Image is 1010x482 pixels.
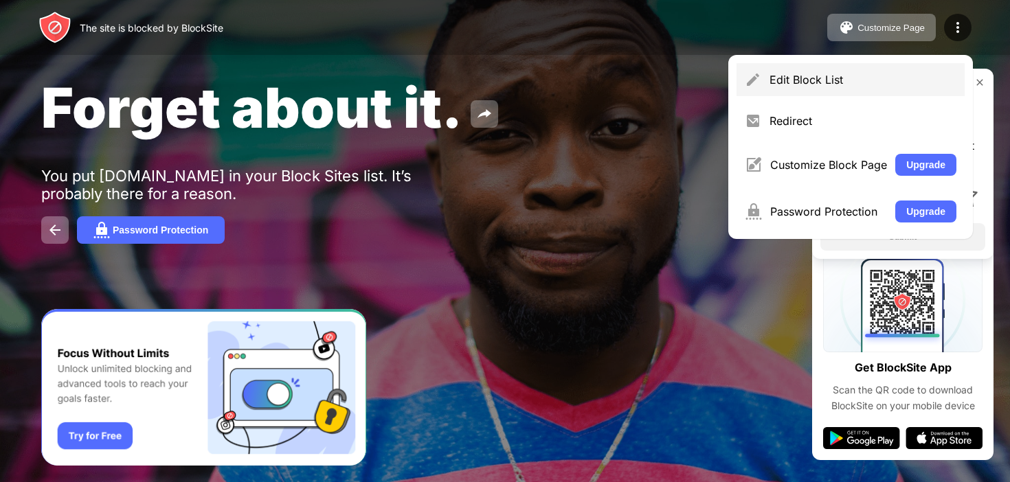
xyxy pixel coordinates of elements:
[745,203,762,220] img: menu-password.svg
[47,222,63,238] img: back.svg
[745,113,761,129] img: menu-redirect.svg
[41,74,462,141] span: Forget about it.
[838,19,855,36] img: pallet.svg
[745,157,762,173] img: menu-customize.svg
[855,358,952,378] div: Get BlockSite App
[857,23,925,33] div: Customize Page
[823,382,983,413] div: Scan the QR code to download BlockSite on your mobile device
[113,225,208,236] div: Password Protection
[38,11,71,44] img: header-logo.svg
[745,71,761,88] img: menu-pencil.svg
[906,427,983,449] img: app-store.svg
[80,22,223,34] div: The site is blocked by BlockSite
[77,216,225,244] button: Password Protection
[41,167,466,203] div: You put [DOMAIN_NAME] in your Block Sites list. It’s probably there for a reason.
[895,154,956,176] button: Upgrade
[974,77,985,88] img: rate-us-close.svg
[895,200,956,222] button: Upgrade
[41,309,366,466] iframe: Banner
[770,114,956,128] div: Redirect
[770,158,887,172] div: Customize Block Page
[770,205,887,218] div: Password Protection
[823,427,900,449] img: google-play.svg
[93,222,110,238] img: password.svg
[827,14,936,41] button: Customize Page
[770,73,956,87] div: Edit Block List
[950,19,966,36] img: menu-icon.svg
[476,106,493,122] img: share.svg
